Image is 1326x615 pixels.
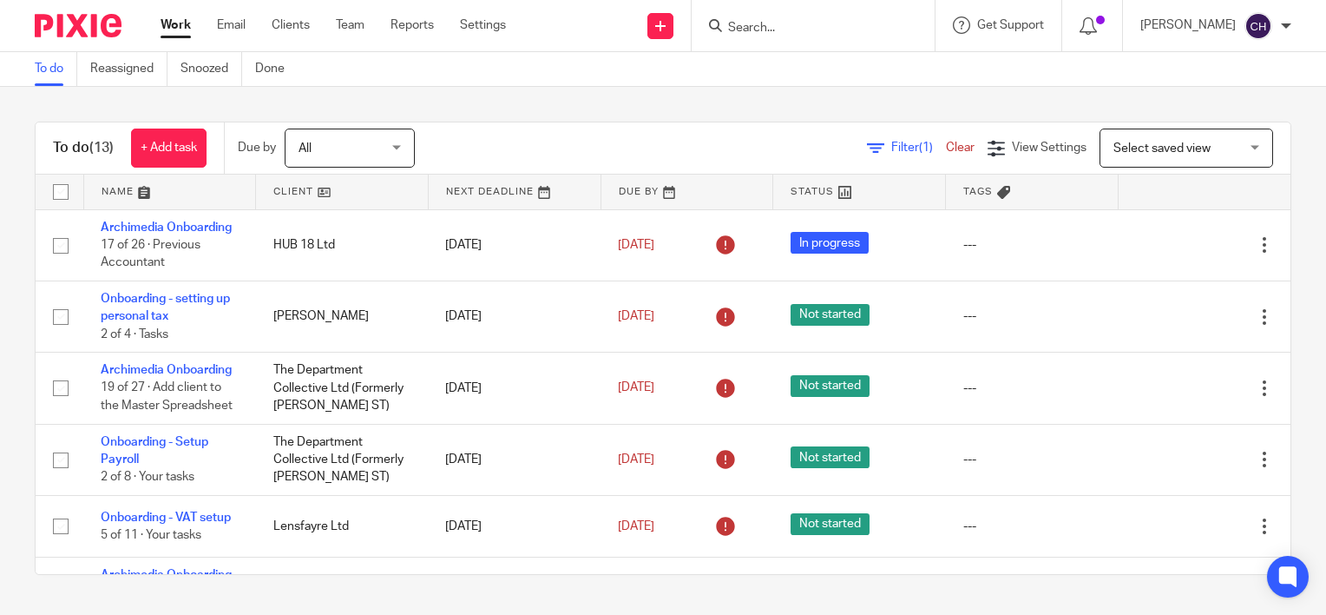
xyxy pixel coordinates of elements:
[1113,142,1211,155] span: Select saved view
[101,436,208,466] a: Onboarding - Setup Payroll
[391,17,434,34] a: Reports
[101,512,231,524] a: Onboarding - VAT setup
[101,569,232,581] a: Archimedia Onboarding
[256,353,429,424] td: The Department Collective Ltd (Formerly [PERSON_NAME] ST)
[35,14,121,37] img: Pixie
[963,518,1101,535] div: ---
[919,142,933,154] span: (1)
[963,380,1101,397] div: ---
[90,52,167,86] a: Reassigned
[791,232,869,254] span: In progress
[101,239,200,269] span: 17 of 26 · Previous Accountant
[946,142,975,154] a: Clear
[336,17,364,34] a: Team
[428,424,601,495] td: [DATE]
[101,328,168,341] span: 2 of 4 · Tasks
[181,52,242,86] a: Snoozed
[89,141,114,155] span: (13)
[891,142,946,154] span: Filter
[963,451,1101,468] div: ---
[101,472,194,484] span: 2 of 8 · Your tasks
[460,17,506,34] a: Settings
[1140,17,1236,34] p: [PERSON_NAME]
[428,281,601,352] td: [DATE]
[101,529,201,541] span: 5 of 11 · Your tasks
[101,222,232,234] a: Archimedia Onboarding
[101,364,232,376] a: Archimedia Onboarding
[272,17,310,34] a: Clients
[217,17,246,34] a: Email
[428,495,601,557] td: [DATE]
[1244,12,1272,40] img: svg%3E
[618,382,654,394] span: [DATE]
[618,453,654,466] span: [DATE]
[791,375,870,397] span: Not started
[53,139,114,157] h1: To do
[791,304,870,326] span: Not started
[428,353,601,424] td: [DATE]
[1012,142,1086,154] span: View Settings
[299,142,312,155] span: All
[256,424,429,495] td: The Department Collective Ltd (Formerly [PERSON_NAME] ST)
[977,19,1044,31] span: Get Support
[101,293,230,322] a: Onboarding - setting up personal tax
[256,281,429,352] td: [PERSON_NAME]
[256,209,429,281] td: HUB 18 Ltd
[238,139,276,156] p: Due by
[256,495,429,557] td: Lensfayre Ltd
[963,307,1101,325] div: ---
[428,209,601,281] td: [DATE]
[618,310,654,322] span: [DATE]
[791,446,870,468] span: Not started
[791,513,870,535] span: Not started
[618,520,654,532] span: [DATE]
[35,52,77,86] a: To do
[726,21,883,36] input: Search
[618,239,654,251] span: [DATE]
[963,187,993,196] span: Tags
[963,236,1101,254] div: ---
[255,52,298,86] a: Done
[131,129,207,168] a: + Add task
[101,382,233,413] span: 19 of 27 · Add client to the Master Spreadsheet
[161,17,191,34] a: Work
